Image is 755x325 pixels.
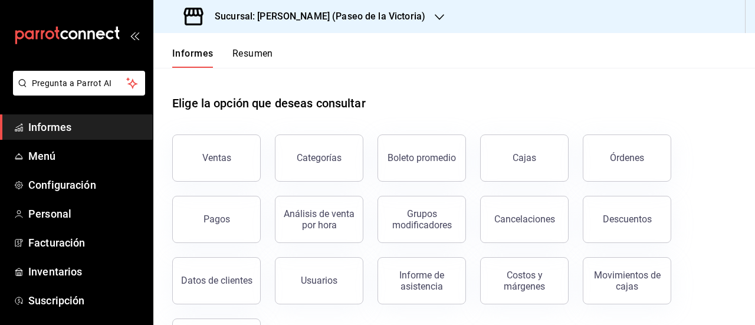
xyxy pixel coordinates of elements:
[172,48,214,59] font: Informes
[275,257,363,304] button: Usuarios
[28,121,71,133] font: Informes
[603,214,652,225] font: Descuentos
[583,196,671,243] button: Descuentos
[28,294,84,307] font: Suscripción
[494,214,555,225] font: Cancelaciones
[202,152,231,163] font: Ventas
[297,152,342,163] font: Categorías
[480,196,569,243] button: Cancelaciones
[583,257,671,304] button: Movimientos de cajas
[301,275,337,286] font: Usuarios
[377,196,466,243] button: Grupos modificadores
[480,257,569,304] button: Costos y márgenes
[480,134,569,182] button: Cajas
[172,196,261,243] button: Pagos
[610,152,644,163] font: Órdenes
[392,208,452,231] font: Grupos modificadores
[377,134,466,182] button: Boleto promedio
[8,86,145,98] a: Pregunta a Parrot AI
[32,78,112,88] font: Pregunta a Parrot AI
[583,134,671,182] button: Órdenes
[275,134,363,182] button: Categorías
[28,237,85,249] font: Facturación
[284,208,354,231] font: Análisis de venta por hora
[215,11,425,22] font: Sucursal: [PERSON_NAME] (Paseo de la Victoria)
[28,179,96,191] font: Configuración
[28,208,71,220] font: Personal
[28,150,56,162] font: Menú
[594,270,661,292] font: Movimientos de cajas
[504,270,545,292] font: Costos y márgenes
[232,48,273,59] font: Resumen
[377,257,466,304] button: Informe de asistencia
[513,152,536,163] font: Cajas
[275,196,363,243] button: Análisis de venta por hora
[172,96,366,110] font: Elige la opción que deseas consultar
[28,265,82,278] font: Inventarios
[13,71,145,96] button: Pregunta a Parrot AI
[130,31,139,40] button: abrir_cajón_menú
[388,152,456,163] font: Boleto promedio
[172,47,273,68] div: pestañas de navegación
[181,275,252,286] font: Datos de clientes
[172,134,261,182] button: Ventas
[399,270,444,292] font: Informe de asistencia
[203,214,230,225] font: Pagos
[172,257,261,304] button: Datos de clientes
